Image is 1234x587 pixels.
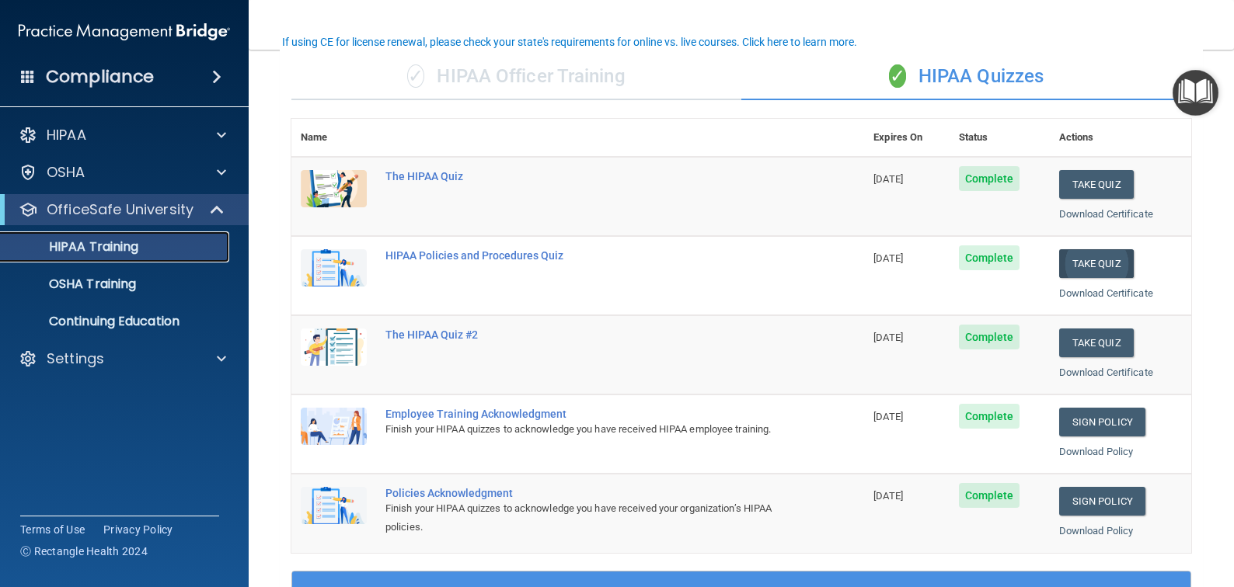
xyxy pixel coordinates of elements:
[1059,208,1153,220] a: Download Certificate
[385,487,786,499] div: Policies Acknowledgment
[47,126,86,144] p: HIPAA
[1059,328,1134,357] button: Take Quiz
[20,544,148,559] span: Ⓒ Rectangle Health 2024
[47,349,104,368] p: Settings
[20,522,85,537] a: Terms of Use
[282,36,857,47] div: If using CE for license renewal, please check your state's requirements for online vs. live cours...
[46,66,154,88] h4: Compliance
[959,483,1020,508] span: Complete
[1050,119,1191,157] th: Actions
[959,325,1020,349] span: Complete
[47,163,85,182] p: OSHA
[873,332,903,343] span: [DATE]
[19,16,230,47] img: PMB logo
[864,119,949,157] th: Expires On
[1059,249,1134,278] button: Take Quiz
[10,239,138,255] p: HIPAA Training
[385,420,786,439] div: Finish your HIPAA quizzes to acknowledge you have received HIPAA employee training.
[1059,487,1145,516] a: Sign Policy
[959,166,1020,191] span: Complete
[385,499,786,537] div: Finish your HIPAA quizzes to acknowledge you have received your organization’s HIPAA policies.
[959,245,1020,270] span: Complete
[19,349,226,368] a: Settings
[10,276,136,292] p: OSHA Training
[47,200,193,219] p: OfficeSafe University
[873,411,903,422] span: [DATE]
[959,404,1020,429] span: Complete
[291,119,376,157] th: Name
[280,34,859,50] button: If using CE for license renewal, please check your state's requirements for online vs. live cours...
[1173,70,1218,116] button: Open Resource Center
[19,200,225,219] a: OfficeSafe University
[10,314,222,329] p: Continuing Education
[385,170,786,182] div: The HIPAA Quiz
[873,252,903,264] span: [DATE]
[19,126,226,144] a: HIPAA
[385,408,786,420] div: Employee Training Acknowledgment
[1059,408,1145,436] a: Sign Policy
[741,54,1191,100] div: HIPAA Quizzes
[873,173,903,185] span: [DATE]
[19,163,226,182] a: OSHA
[291,54,741,100] div: HIPAA Officer Training
[385,249,786,262] div: HIPAA Policies and Procedures Quiz
[385,328,786,341] div: The HIPAA Quiz #2
[950,119,1050,157] th: Status
[103,522,173,537] a: Privacy Policy
[1059,525,1134,537] a: Download Policy
[1059,287,1153,299] a: Download Certificate
[1059,366,1153,378] a: Download Certificate
[1059,446,1134,457] a: Download Policy
[407,64,424,88] span: ✓
[1059,170,1134,199] button: Take Quiz
[873,490,903,502] span: [DATE]
[889,64,906,88] span: ✓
